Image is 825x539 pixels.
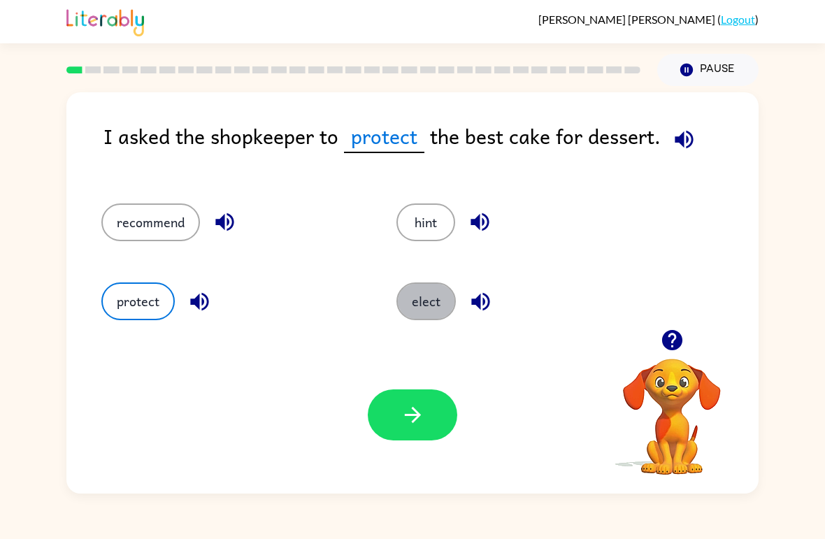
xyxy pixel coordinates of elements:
[721,13,755,26] a: Logout
[344,120,424,153] span: protect
[103,120,759,175] div: I asked the shopkeeper to the best cake for dessert.
[396,203,455,241] button: hint
[538,13,759,26] div: ( )
[396,282,456,320] button: elect
[538,13,717,26] span: [PERSON_NAME] [PERSON_NAME]
[602,337,742,477] video: Your browser must support playing .mp4 files to use Literably. Please try using another browser.
[101,203,200,241] button: recommend
[66,6,144,36] img: Literably
[657,54,759,86] button: Pause
[101,282,175,320] button: protect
